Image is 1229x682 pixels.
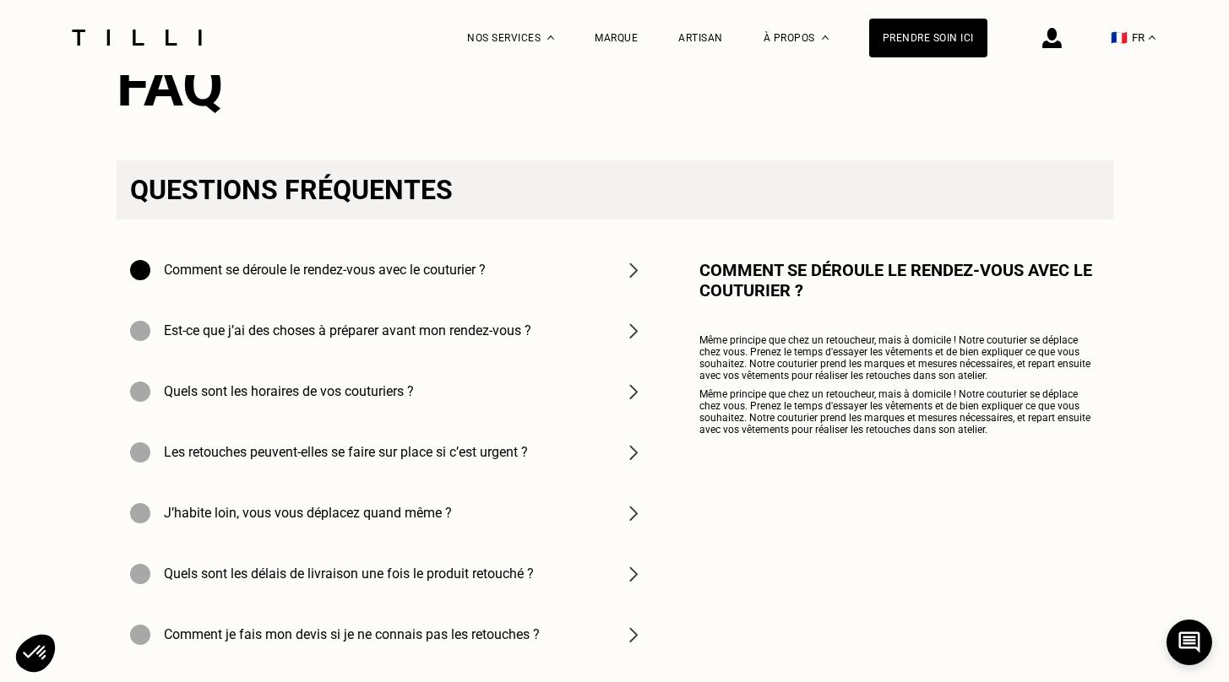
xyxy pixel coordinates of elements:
[623,564,644,584] img: chevron
[699,260,1096,300] h4: Comment se déroule le rendez-vous avec le couturier ?
[164,262,486,278] h4: Comment se déroule le rendez-vous avec le couturier ?
[699,334,1090,382] span: Même principe que chez un retoucheur, mais à domicile ! Notre couturier se déplace chez vous. Pre...
[623,382,644,402] img: chevron
[699,388,1090,436] span: Même principe que chez un retoucheur, mais à domicile ! Notre couturier se déplace chez vous. Pre...
[1149,35,1156,40] img: menu déroulant
[623,503,644,523] img: chevron
[547,35,554,40] img: Menu déroulant
[164,626,540,642] h4: Comment je fais mon devis si je ne connais pas les retouches ?
[678,32,723,44] a: Artisan
[164,566,534,582] h4: Quels sont les délais de livraison une fois le produit retouché ?
[164,322,531,338] h4: Est-ce que j’ai des choses à préparer avant mon rendez-vous ?
[117,51,1113,120] h2: FAQ
[595,32,638,44] a: Marque
[164,383,414,399] h4: Quels sont les horaires de vos couturiers ?
[164,505,452,521] h4: J’habite loin, vous vous déplacez quand même ?
[623,625,644,645] img: chevron
[623,321,644,341] img: chevron
[1042,28,1062,48] img: icône connexion
[623,442,644,463] img: chevron
[66,30,208,46] img: Logo du service de couturière Tilli
[623,260,644,280] img: chevron
[164,444,528,460] h4: Les retouches peuvent-elles se faire sur place si c’est urgent ?
[117,160,1113,219] h3: Questions fréquentes
[869,19,987,57] a: Prendre soin ici
[822,35,829,40] img: Menu déroulant à propos
[1111,30,1128,46] span: 🇫🇷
